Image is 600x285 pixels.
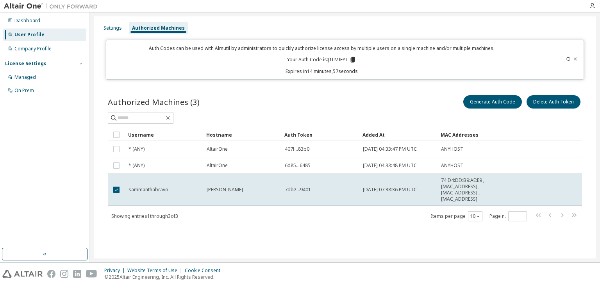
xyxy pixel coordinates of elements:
span: 74:D4:DD:B9:AE:E9 , [MAC_ADDRESS] , [MAC_ADDRESS] , [MAC_ADDRESS] [441,177,500,202]
p: Your Auth Code is: J1LMIFYI [287,56,356,63]
span: * (ANY) [129,162,145,169]
span: [DATE] 07:38:36 PM UTC [363,187,417,193]
img: altair_logo.svg [2,270,43,278]
img: Altair One [4,2,102,10]
div: Settings [104,25,122,31]
div: User Profile [14,32,45,38]
span: Authorized Machines (3) [108,96,200,107]
span: Showing entries 1 through 3 of 3 [111,213,178,219]
button: Delete Auth Token [527,95,580,109]
div: Cookie Consent [185,267,225,274]
div: Added At [362,128,434,141]
div: Website Terms of Use [127,267,185,274]
div: Company Profile [14,46,52,52]
span: * (ANY) [129,146,145,152]
button: Generate Auth Code [463,95,522,109]
span: [PERSON_NAME] [207,187,243,193]
div: Privacy [104,267,127,274]
div: Hostname [206,128,278,141]
span: 407f...83b0 [285,146,309,152]
img: linkedin.svg [73,270,81,278]
button: 10 [470,213,480,219]
p: Auth Codes can be used with Almutil by administrators to quickly authorize license access by mult... [111,45,532,52]
span: [DATE] 04:33:48 PM UTC [363,162,417,169]
div: Auth Token [284,128,356,141]
span: Page n. [489,211,527,221]
span: Items per page [431,211,482,221]
span: AltairOne [207,146,228,152]
img: facebook.svg [47,270,55,278]
div: Dashboard [14,18,40,24]
div: Username [128,128,200,141]
span: AltairOne [207,162,228,169]
div: Managed [14,74,36,80]
p: © 2025 Altair Engineering, Inc. All Rights Reserved. [104,274,225,280]
span: sammanthabravo [129,187,168,193]
span: ANYHOST [441,162,463,169]
span: 7db2...9401 [285,187,311,193]
div: Authorized Machines [132,25,185,31]
div: MAC Addresses [441,128,500,141]
div: On Prem [14,87,34,94]
img: instagram.svg [60,270,68,278]
span: [DATE] 04:33:47 PM UTC [363,146,417,152]
img: youtube.svg [86,270,97,278]
p: Expires in 14 minutes, 57 seconds [111,68,532,75]
span: ANYHOST [441,146,463,152]
span: 6d85...6485 [285,162,311,169]
div: License Settings [5,61,46,67]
